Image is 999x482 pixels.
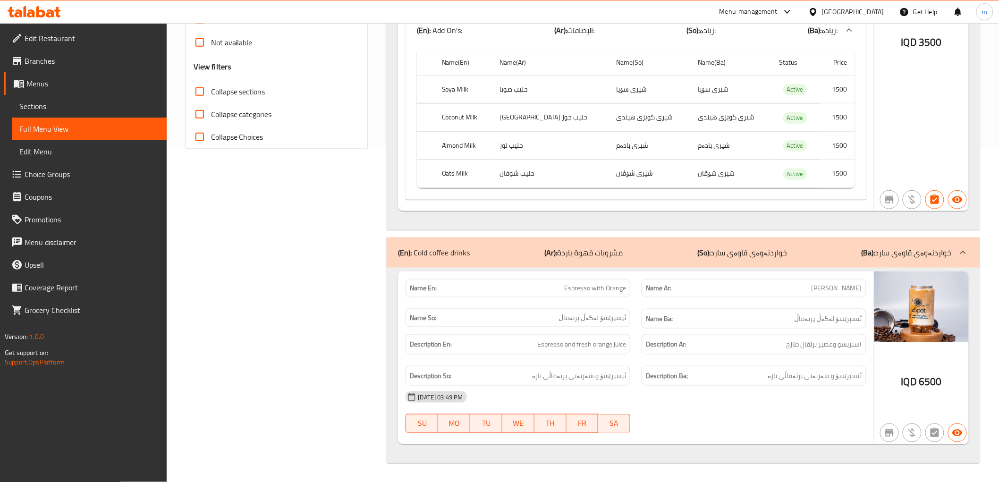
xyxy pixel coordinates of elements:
td: شیری شۆڤان [609,160,691,188]
button: MO [438,414,470,433]
div: Active [783,112,807,124]
b: (Ba): [862,245,875,260]
p: خواردنەوەی قاوەی سارد [697,247,787,258]
div: (En): Cold coffee drinks(Ar):مشروبات قهوة باردة(So):خواردنەوەی قاوەی سارد(Ba):خواردنەوەی قاوەی سارد [387,237,980,268]
span: Promotions [25,214,159,225]
span: Active [783,112,807,123]
button: Has choices [925,190,944,209]
b: (En): [398,245,412,260]
b: (So): [697,245,711,260]
span: Active [783,169,807,179]
span: Upsell [25,259,159,271]
td: 1500 [821,104,855,132]
strong: Description So: [410,370,451,382]
th: Price [821,49,855,76]
span: Not available [211,37,253,48]
a: Upsell [4,254,167,276]
span: الإضافات: [567,23,595,37]
span: Version: [5,330,28,343]
span: Active [783,140,807,151]
p: Add On's: [417,25,462,36]
a: Support.OpsPlatform [5,356,65,368]
button: Purchased item [903,423,922,442]
b: (En): [417,23,431,37]
th: Name(En) [434,49,492,76]
a: Coupons [4,186,167,208]
strong: Description En: [410,338,452,350]
span: Collapse categories [211,109,272,120]
th: Soya Milk [434,76,492,103]
span: Available [211,14,240,25]
span: زیادە: [700,23,716,37]
span: Edit Restaurant [25,33,159,44]
td: 1500 [821,76,855,103]
span: Edit Menu [19,146,159,157]
span: زیادە: [822,23,838,37]
span: WE [506,417,531,431]
td: 1500 [821,132,855,160]
a: Edit Restaurant [4,27,167,50]
td: شیری سۆیا [609,76,691,103]
span: Full Menu View [19,123,159,135]
a: Promotions [4,208,167,231]
span: m [982,7,988,17]
strong: Name En: [410,283,437,293]
span: FR [570,417,595,431]
div: [GEOGRAPHIC_DATA] [822,7,884,17]
span: [PERSON_NAME] [812,283,862,293]
span: اسبريسو وعصير برتقال طازج [787,338,862,350]
button: TH [534,414,567,433]
a: Full Menu View [12,118,167,140]
span: TU [474,417,499,431]
th: Oats Milk [434,160,492,188]
span: [DATE] 03:49 PM [414,393,466,402]
button: Available [948,423,967,442]
a: Sections [12,95,167,118]
span: ئیسپرێسۆ لەگەڵ پرتەقاڵ [795,313,862,325]
p: Cold coffee drinks [398,247,470,258]
img: %D8%A7%D8%B3%D8%A8%D8%B1%D9%8A%D8%B3%D9%88_%D8%A8%D8%A7%D9%84%D8%A8%D8%B1%D8%AA%D9%82%D8%A7%D9%84... [874,271,969,342]
span: Coverage Report [25,282,159,293]
button: FR [567,414,599,433]
button: Purchased item [903,190,922,209]
button: WE [502,414,534,433]
span: ئیسپرێسۆ و شەربەتی پرتەقاڵی تازە [768,370,862,382]
span: IQD [901,33,917,51]
span: Menus [26,78,159,89]
strong: Description Ba: [646,370,688,382]
th: Almond Milk [434,132,492,160]
span: MO [442,417,466,431]
table: choices table [417,49,855,188]
span: SU [410,417,434,431]
div: Active [783,140,807,152]
span: ئیسپرێسۆ لەگەڵ پرتەقاڵ [559,313,626,323]
button: SA [598,414,630,433]
th: Name(So) [609,49,691,76]
p: مشروبات قهوة باردة [544,247,623,258]
span: SA [602,417,626,431]
th: Name(Ar) [492,49,609,76]
span: Choice Groups [25,169,159,180]
span: Espresso with Orange [564,283,626,293]
td: شیری شۆڤان [690,160,772,188]
b: (Ar): [544,245,557,260]
span: Collapse sections [211,86,265,97]
h3: View filters [194,61,232,72]
a: Branches [4,50,167,72]
span: 6500 [919,372,942,391]
th: Coconut Milk [434,104,492,132]
a: Menus [4,72,167,95]
th: Status [772,49,821,76]
td: حليب لوز [492,132,609,160]
span: Menu disclaimer [25,237,159,248]
td: حليب صويا [492,76,609,103]
span: Collapse Choices [211,131,263,143]
a: Edit Menu [12,140,167,163]
span: 3500 [919,33,942,51]
strong: Name Ba: [646,313,673,325]
button: TU [470,414,502,433]
span: Active [783,84,807,95]
div: Menu-management [720,6,778,17]
td: 1500 [821,160,855,188]
td: شیری بادەم [609,132,691,160]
